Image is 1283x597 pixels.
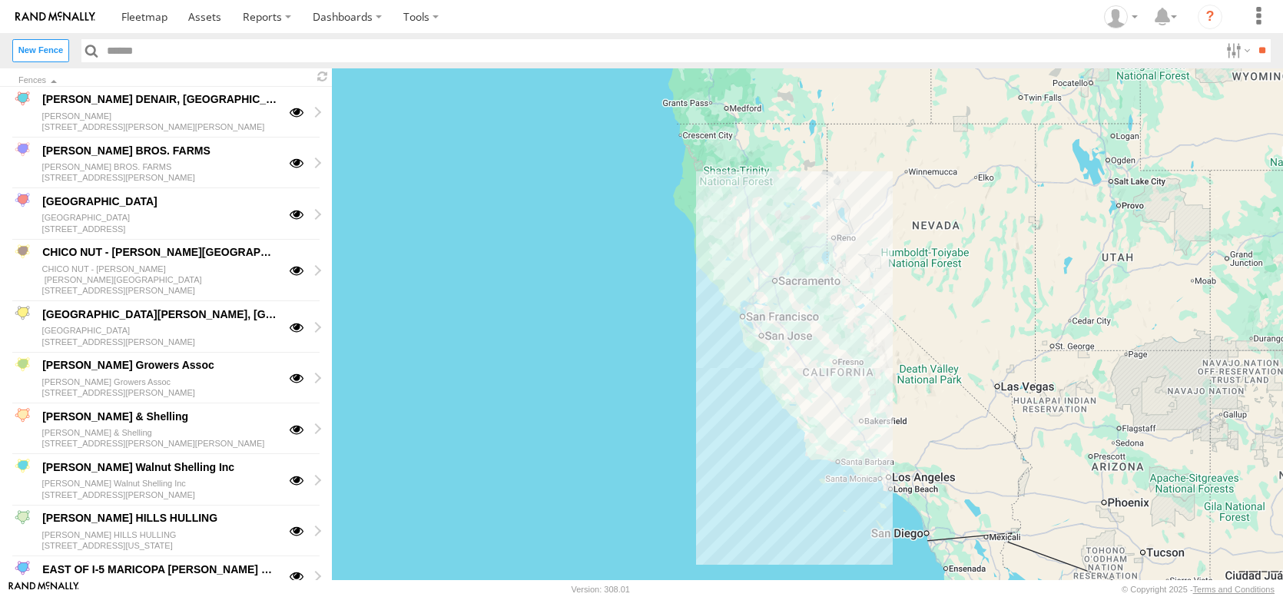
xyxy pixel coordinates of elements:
[1099,5,1143,28] div: Dennis Braga
[313,70,332,85] span: Refresh
[1122,585,1275,594] div: © Copyright 2025 -
[40,458,279,476] div: [PERSON_NAME] Walnut Shelling Inc
[40,426,279,451] div: [PERSON_NAME] & Shelling [STREET_ADDRESS][PERSON_NAME][PERSON_NAME]
[40,91,279,109] div: [PERSON_NAME] DENAIR, [GEOGRAPHIC_DATA]
[40,211,279,236] div: [GEOGRAPHIC_DATA] [STREET_ADDRESS]
[572,585,630,594] div: Version: 308.01
[40,261,279,297] div: CHICO NUT - [PERSON_NAME] [PERSON_NAME][GEOGRAPHIC_DATA] [STREET_ADDRESS][PERSON_NAME]
[40,141,279,160] div: [PERSON_NAME] BROS. FARMS
[40,509,279,528] div: [PERSON_NAME] HILLS HULLING
[40,527,279,552] div: [PERSON_NAME] HILLS HULLING [STREET_ADDRESS][US_STATE]
[1193,585,1275,594] a: Terms and Conditions
[40,160,279,185] div: [PERSON_NAME] BROS. FARMS [STREET_ADDRESS][PERSON_NAME]
[40,108,279,134] div: [PERSON_NAME] [STREET_ADDRESS][PERSON_NAME][PERSON_NAME]
[40,476,279,502] div: [PERSON_NAME] Walnut Shelling Inc [STREET_ADDRESS][PERSON_NAME]
[40,374,279,400] div: [PERSON_NAME] Growers Assoc [STREET_ADDRESS][PERSON_NAME]
[1198,5,1222,29] i: ?
[40,579,279,593] div: EAST OF I-5 MARICOPA [PERSON_NAME] RIDGE
[40,323,279,349] div: [GEOGRAPHIC_DATA] [STREET_ADDRESS][PERSON_NAME]
[40,407,279,426] div: [PERSON_NAME] & Shelling
[18,77,301,85] div: Click to Sort
[40,244,279,262] div: CHICO NUT - [PERSON_NAME][GEOGRAPHIC_DATA]
[40,357,279,375] div: [PERSON_NAME] Growers Assoc
[1220,39,1253,61] label: Search Filter Options
[15,12,95,22] img: rand-logo.svg
[8,582,79,597] a: Visit our Website
[40,305,279,323] div: [GEOGRAPHIC_DATA][PERSON_NAME], [GEOGRAPHIC_DATA]
[40,560,279,579] div: EAST OF I-5 MARICOPA [PERSON_NAME] RIDGE
[12,39,69,61] label: Create New Fence
[40,192,279,211] div: [GEOGRAPHIC_DATA]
